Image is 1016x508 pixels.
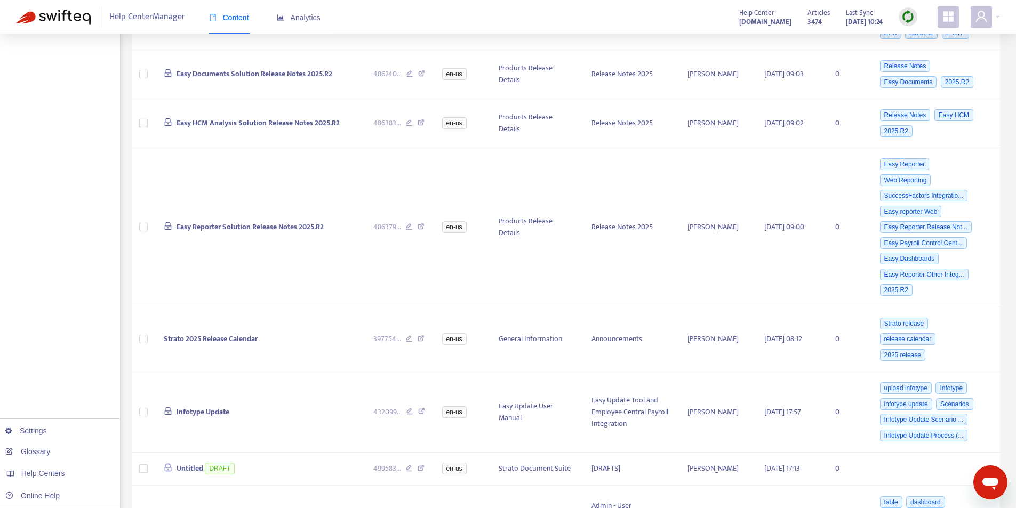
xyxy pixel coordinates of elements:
td: Strato Document Suite [490,453,583,486]
span: 486383 ... [373,117,401,129]
span: table [880,496,902,508]
span: Help Center [739,7,774,19]
span: 499583 ... [373,463,401,474]
span: [DATE] 08:12 [764,333,802,345]
span: Scenarios [936,398,973,410]
span: en-us [442,117,467,129]
span: upload infotype [880,382,932,394]
span: appstore [942,10,955,23]
td: 0 [827,453,869,486]
td: 0 [827,372,869,453]
td: [PERSON_NAME] [679,307,756,372]
iframe: Button to launch messaging window [973,465,1007,499]
span: Release Notes [880,60,931,72]
td: Products Release Details [490,50,583,99]
span: Easy HCM Analysis Solution Release Notes 2025.R2 [177,117,340,129]
strong: [DOMAIN_NAME] [739,16,791,28]
span: Analytics [277,13,321,22]
td: Announcements [583,307,679,372]
span: Easy Dashboards [880,253,939,264]
span: 2025.R2 [880,125,913,137]
td: 0 [827,148,869,308]
span: lock [164,118,172,126]
td: [PERSON_NAME] [679,50,756,99]
td: 0 [827,50,869,99]
span: Infotype Update Process (... [880,430,968,441]
span: Last Sync [846,7,873,19]
td: [PERSON_NAME] [679,148,756,308]
span: [DATE] 17:13 [764,462,800,474]
span: Help Center Manager [109,7,185,27]
span: Content [209,13,249,22]
span: en-us [442,406,467,418]
span: release calendar [880,333,936,345]
span: 486240 ... [373,68,402,80]
span: Infotype Update Scenario ... [880,414,968,425]
span: Easy HCM [934,109,973,121]
td: [PERSON_NAME] [679,453,756,486]
td: General Information [490,307,583,372]
td: Easy Update User Manual [490,372,583,453]
span: dashboard [906,496,945,508]
span: Easy Reporter Solution Release Notes 2025.R2 [177,221,324,233]
td: Release Notes 2025 [583,99,679,148]
span: [DATE] 09:02 [764,117,804,129]
span: Strato 2025 Release Calendar [164,333,258,345]
strong: 3474 [807,16,822,28]
span: 397754 ... [373,333,401,345]
td: Release Notes 2025 [583,50,679,99]
td: Release Notes 2025 [583,148,679,308]
td: Products Release Details [490,148,583,308]
img: sync.dc5367851b00ba804db3.png [901,10,915,23]
span: Help Centers [21,469,65,478]
span: [DATE] 17:57 [764,406,801,418]
span: area-chart [277,14,284,21]
span: Infotype Update [177,406,229,418]
strong: [DATE] 10:24 [846,16,883,28]
a: Glossary [5,447,50,456]
span: lock [164,69,172,77]
span: lock [164,407,172,415]
span: Strato release [880,318,929,329]
span: SuccessFactors Integratio... [880,190,968,201]
span: en-us [442,221,467,233]
span: [DATE] 09:00 [764,221,804,233]
span: 2025.R2 [941,76,973,88]
span: Easy Payroll Control Cent... [880,237,967,249]
span: 432099 ... [373,406,402,418]
td: [PERSON_NAME] [679,99,756,148]
span: infotype update [880,398,932,410]
td: [DRAFTS] [583,453,679,486]
a: Settings [5,426,47,435]
span: en-us [442,333,467,345]
span: Articles [807,7,830,19]
td: Products Release Details [490,99,583,148]
span: Untitled [177,462,203,474]
span: lock [164,222,172,230]
td: Easy Update Tool and Employee Central Payroll Integration [583,372,679,453]
span: DRAFT [205,463,235,474]
span: user [975,10,988,23]
span: Easy Reporter [880,158,930,170]
span: [DATE] 09:03 [764,68,804,80]
span: lock [164,463,172,472]
span: en-us [442,463,467,474]
span: Easy Reporter Release Not... [880,221,972,233]
span: Infotype [935,382,967,394]
span: Easy reporter Web [880,206,942,217]
span: Release Notes [880,109,931,121]
span: Easy Documents [880,76,937,88]
span: 2025 release [880,349,925,361]
td: [PERSON_NAME] [679,372,756,453]
td: 0 [827,307,869,372]
span: book [209,14,217,21]
span: Web Reporting [880,174,931,186]
a: Online Help [5,491,60,500]
span: Easy Reporter Other Integ... [880,269,969,280]
span: 2025.R2 [880,284,913,296]
a: [DOMAIN_NAME] [739,15,791,28]
span: en-us [442,68,467,80]
span: 486379 ... [373,221,401,233]
td: 0 [827,99,869,148]
span: Easy Documents Solution Release Notes 2025.R2 [177,68,332,80]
